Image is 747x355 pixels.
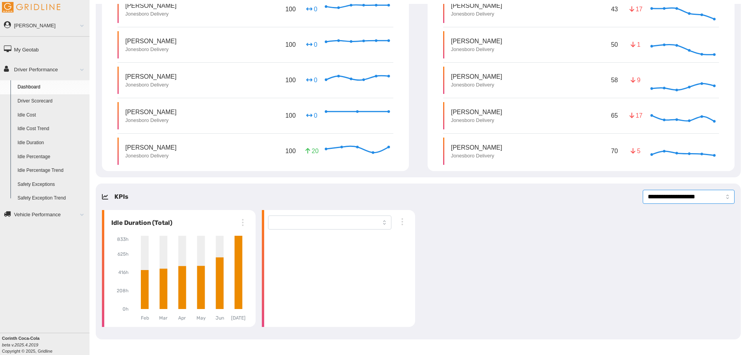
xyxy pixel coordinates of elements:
[231,315,245,321] tspan: [DATE]
[630,111,642,120] p: 17
[451,1,502,10] p: [PERSON_NAME]
[284,74,297,86] p: 100
[630,40,642,49] p: 1
[14,150,89,164] a: Idle Percentage
[451,152,502,159] p: Jonesboro Delivery
[14,178,89,192] a: Safety Exceptions
[141,315,149,321] tspan: Feb
[117,288,128,294] tspan: 208h
[123,307,128,312] tspan: 0h
[159,315,168,321] tspan: Mar
[14,136,89,150] a: Idle Duration
[305,5,318,14] p: 0
[2,335,89,354] div: Copyright © 2025, Gridline
[451,37,502,46] p: [PERSON_NAME]
[305,111,318,120] p: 0
[630,147,642,155] p: 5
[2,343,38,347] i: beta v.2025.4.2019
[284,3,297,15] p: 100
[178,315,186,321] tspan: Apr
[451,72,502,81] p: [PERSON_NAME]
[114,192,128,201] h5: KPIs
[609,110,619,122] p: 65
[125,143,177,152] p: [PERSON_NAME]
[305,76,318,85] p: 0
[125,46,177,53] p: Jonesboro Delivery
[451,108,502,117] p: [PERSON_NAME]
[14,80,89,94] a: Dashboard
[451,81,502,88] p: Jonesboro Delivery
[451,143,502,152] p: [PERSON_NAME]
[117,237,128,242] tspan: 833h
[125,152,177,159] p: Jonesboro Delivery
[609,145,619,157] p: 70
[284,145,297,157] p: 100
[14,108,89,122] a: Idle Cost
[451,117,502,124] p: Jonesboro Delivery
[118,270,128,276] tspan: 416h
[609,39,619,51] p: 50
[125,81,177,88] p: Jonesboro Delivery
[305,147,318,155] p: 20
[284,39,297,51] p: 100
[609,74,619,86] p: 58
[125,117,177,124] p: Jonesboro Delivery
[2,336,40,341] b: Corinth Coca-Cola
[630,76,642,85] p: 9
[14,94,89,108] a: Driver Scorecard
[630,5,642,14] p: 17
[284,110,297,122] p: 100
[117,252,128,257] tspan: 625h
[609,3,619,15] p: 43
[108,218,172,228] h6: Idle Duration (Total)
[125,72,177,81] p: [PERSON_NAME]
[125,108,177,117] p: [PERSON_NAME]
[125,1,177,10] p: [PERSON_NAME]
[2,2,60,12] img: Gridline
[14,122,89,136] a: Idle Cost Trend
[305,40,318,49] p: 0
[125,11,177,18] p: Jonesboro Delivery
[196,315,206,321] tspan: May
[14,164,89,178] a: Idle Percentage Trend
[451,11,502,18] p: Jonesboro Delivery
[125,37,177,46] p: [PERSON_NAME]
[216,315,224,321] tspan: Jun
[451,46,502,53] p: Jonesboro Delivery
[14,191,89,205] a: Safety Exception Trend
